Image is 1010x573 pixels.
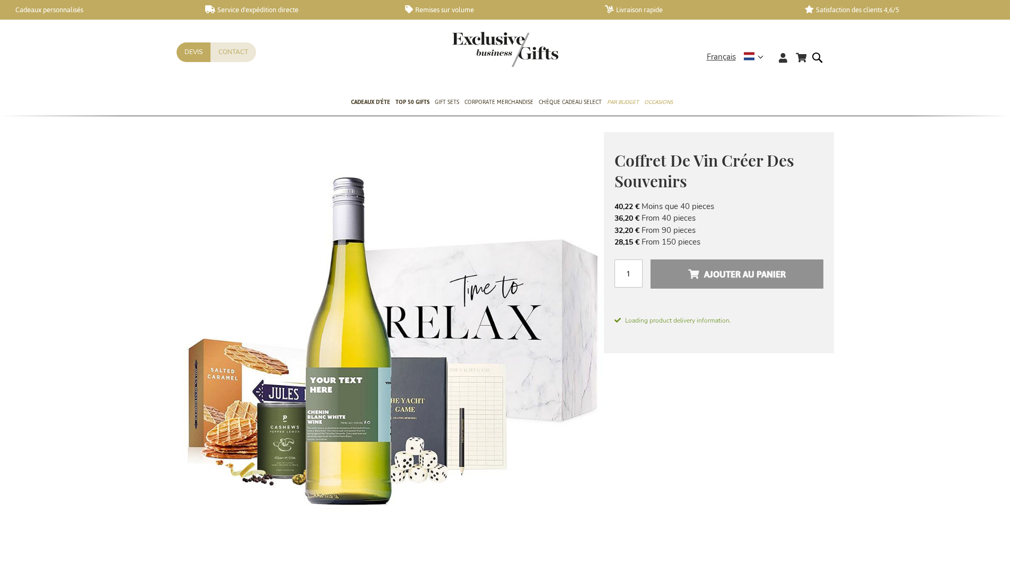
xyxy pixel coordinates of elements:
[205,5,388,14] a: Service d'expédition directe
[210,42,256,62] a: Contact
[396,97,429,108] span: TOP 50 Gifts
[607,90,639,116] a: Par budget
[351,90,390,116] a: Cadeaux D'Éte
[614,236,823,248] li: From 150 pieces
[539,90,602,116] a: Chèque Cadeau Select
[435,97,459,108] span: Gift Sets
[435,90,459,116] a: Gift Sets
[614,213,639,223] span: 36,20 €
[644,90,673,116] a: Occasions
[805,5,988,14] a: Satisfaction des clients 4,6/5
[607,97,639,108] span: Par budget
[405,5,588,14] a: Remises sur volume
[396,90,429,116] a: TOP 50 Gifts
[351,97,390,108] span: Cadeaux D'Éte
[614,224,823,236] li: From 90 pieces
[614,237,639,247] span: 28,15 €
[614,150,794,192] span: Coffret De Vin Créer Des Souvenirs
[177,132,604,559] img: Personalised White Wine
[644,97,673,108] span: Occasions
[539,97,602,108] span: Chèque Cadeau Select
[614,201,823,212] li: Moins que 40 pieces
[177,42,210,62] a: Devis
[605,5,788,14] a: Livraison rapide
[452,32,505,67] a: store logo
[5,5,188,14] a: Cadeaux personnalisés
[614,225,639,236] span: 32,20 €
[452,32,558,67] img: Exclusive Business gifts logo
[614,202,639,212] span: 40,22 €
[614,212,823,224] li: From 40 pieces
[464,97,533,108] span: Corporate Merchandise
[464,90,533,116] a: Corporate Merchandise
[614,259,643,288] input: Qté
[707,51,736,63] span: Français
[614,316,823,325] span: Loading product delivery information.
